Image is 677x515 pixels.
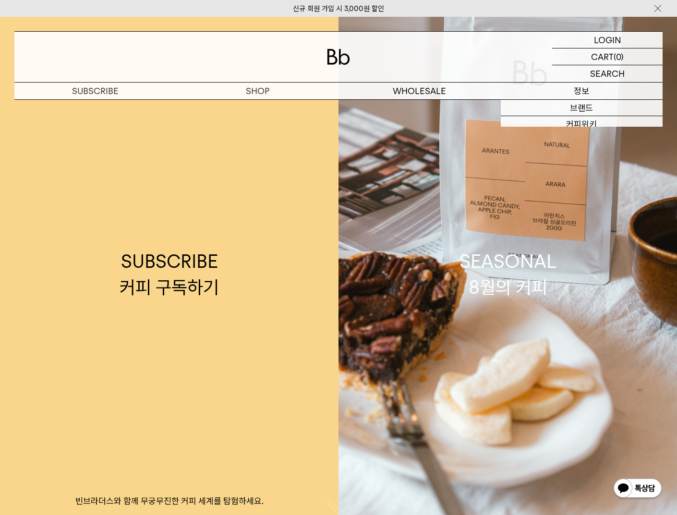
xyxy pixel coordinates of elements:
p: 정보 [501,83,663,99]
a: 커피위키 [501,116,663,132]
a: SHOP [177,83,339,99]
a: CART (0) [552,48,663,65]
p: CART [591,48,614,65]
div: SUBSCRIBE 커피 구독하기 [120,249,219,299]
p: WHOLESALE [338,83,501,99]
a: 브랜드 [501,100,663,116]
img: 카카오톡 채널 1:1 채팅 버튼 [613,478,663,501]
p: (0) [614,48,624,65]
p: LOGIN [594,32,621,48]
img: 로고 [327,49,350,65]
a: SUBSCRIBE [14,83,177,99]
a: 신규 회원 가입 시 3,000원 할인 [293,4,384,13]
div: SEASONAL 8월의 커피 [459,249,556,299]
p: SEARCH [590,65,625,82]
a: LOGIN [552,32,663,48]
